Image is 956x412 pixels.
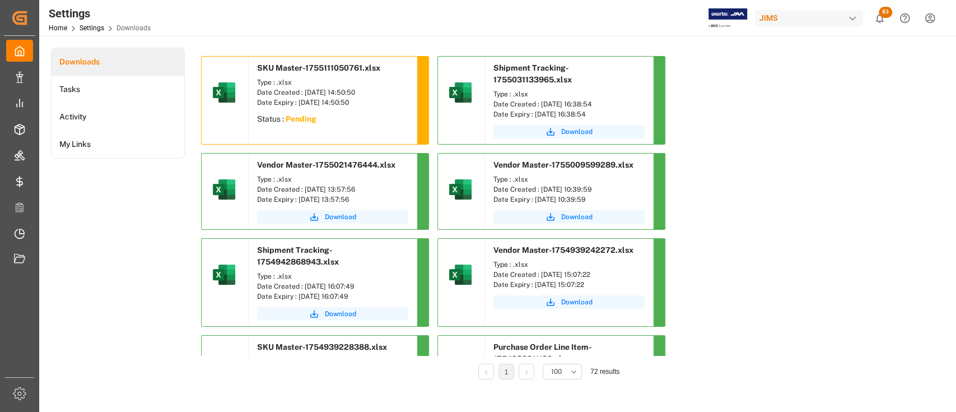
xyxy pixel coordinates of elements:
li: Next Page [519,364,534,379]
div: Date Expiry : [DATE] 16:38:54 [493,109,645,119]
div: Date Created : [DATE] 13:57:56 [257,184,408,195]
a: Settings [80,24,104,32]
div: Type : .xlsx [257,174,408,184]
a: Activity [52,103,184,131]
img: microsoft-excel-2019--v1.png [447,79,474,106]
li: Previous Page [478,364,494,379]
span: Download [561,127,593,137]
img: microsoft-excel-2019--v1.png [447,261,474,288]
img: microsoft-excel-2019--v1.png [211,176,237,203]
div: Type : .xlsx [493,174,645,184]
sapn: Pending [286,114,316,123]
li: 1 [498,364,514,379]
button: Help Center [892,6,917,31]
div: JIMS [755,10,862,26]
span: 83 [879,7,892,18]
button: open menu [543,364,582,379]
button: show 83 new notifications [867,6,892,31]
button: Download [493,125,645,138]
img: Exertis%20JAM%20-%20Email%20Logo.jpg_1722504956.jpg [708,8,747,28]
span: Download [561,212,593,222]
div: Date Created : [DATE] 16:38:54 [493,99,645,109]
img: microsoft-excel-2019--v1.png [211,79,237,106]
div: Type : .xlsx [257,271,408,281]
span: Vendor Master-1754939242272.xlsx [493,246,633,254]
div: Date Created : [DATE] 16:07:49 [257,281,408,291]
a: My Links [52,131,184,158]
span: Vendor Master-1755009599289.xlsx [493,160,633,169]
div: Type : .xlsx [257,77,408,87]
div: Date Expiry : [DATE] 13:57:56 [257,195,408,205]
span: Vendor Master-1755021476444.xlsx [257,160,395,169]
div: Type : .xlsx [493,89,645,99]
button: Download [257,307,408,321]
span: SKU Master-1754939228388.xlsx [257,342,387,351]
span: Purchase Order Line Item-1754939211139.xlsx [493,342,592,363]
div: Settings [49,5,151,22]
a: Tasks [52,76,184,103]
div: Date Created : [DATE] 10:39:59 [493,184,645,195]
a: 1 [505,368,509,376]
span: 100 [551,367,562,377]
span: Download [561,297,593,307]
div: Date Expiry : [DATE] 14:50:50 [257,98,408,108]
span: 72 results [590,368,619,376]
div: Date Created : [DATE] 14:50:50 [257,87,408,98]
div: Status : [249,110,417,131]
img: microsoft-excel-2019--v1.png [447,176,474,203]
a: Downloads [52,48,184,76]
div: Type : .xlsx [493,260,645,270]
a: Home [49,24,67,32]
button: JIMS [755,7,867,29]
span: Shipment Tracking-1754942868943.xlsx [257,246,339,266]
button: Download [493,210,645,224]
span: Download [325,309,356,319]
span: Download [325,212,356,222]
div: Date Expiry : [DATE] 15:07:22 [493,280,645,290]
span: Shipment Tracking-1755031133965.xlsx [493,63,572,84]
button: Download [257,210,408,224]
div: Date Expiry : [DATE] 16:07:49 [257,291,408,302]
img: microsoft-excel-2019--v1.png [211,261,237,288]
div: Date Expiry : [DATE] 10:39:59 [493,195,645,205]
div: Date Created : [DATE] 15:07:22 [493,270,645,280]
span: SKU Master-1755111050761.xlsx [257,63,380,72]
button: Download [493,295,645,309]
